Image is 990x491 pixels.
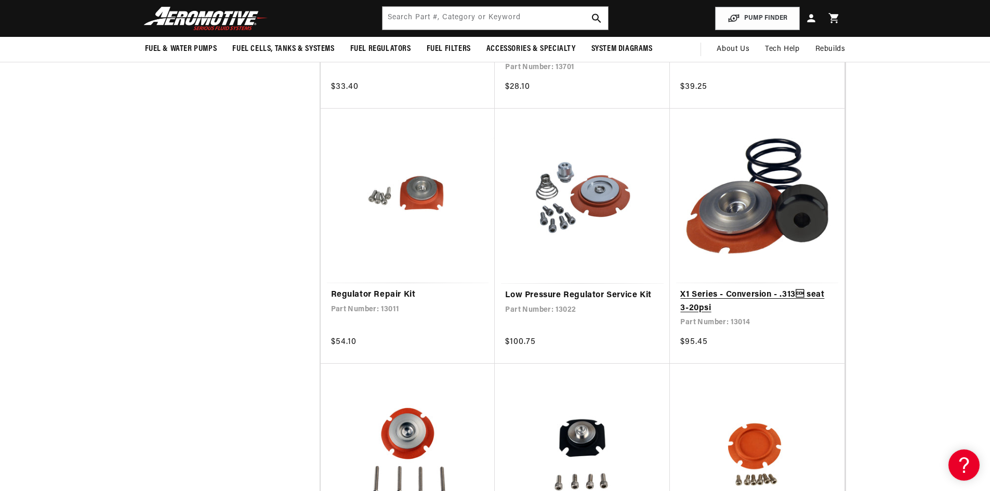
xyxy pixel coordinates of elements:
[765,44,799,55] span: Tech Help
[382,7,608,30] input: Search by Part Number, Category or Keyword
[815,44,846,55] span: Rebuilds
[584,37,661,61] summary: System Diagrams
[717,45,749,53] span: About Us
[137,37,225,61] summary: Fuel & Water Pumps
[709,37,757,62] a: About Us
[141,6,271,31] img: Aeromotive
[419,37,479,61] summary: Fuel Filters
[427,44,471,55] span: Fuel Filters
[232,44,334,55] span: Fuel Cells, Tanks & Systems
[591,44,653,55] span: System Diagrams
[350,44,411,55] span: Fuel Regulators
[342,37,419,61] summary: Fuel Regulators
[680,288,834,315] a: X1 Series - Conversion - .313 seat 3-20psi
[331,288,485,302] a: Regulator Repair Kit
[225,37,342,61] summary: Fuel Cells, Tanks & Systems
[505,289,659,302] a: Low Pressure Regulator Service Kit
[585,7,608,30] button: search button
[808,37,853,62] summary: Rebuilds
[486,44,576,55] span: Accessories & Specialty
[715,7,800,30] button: PUMP FINDER
[757,37,807,62] summary: Tech Help
[479,37,584,61] summary: Accessories & Specialty
[145,44,217,55] span: Fuel & Water Pumps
